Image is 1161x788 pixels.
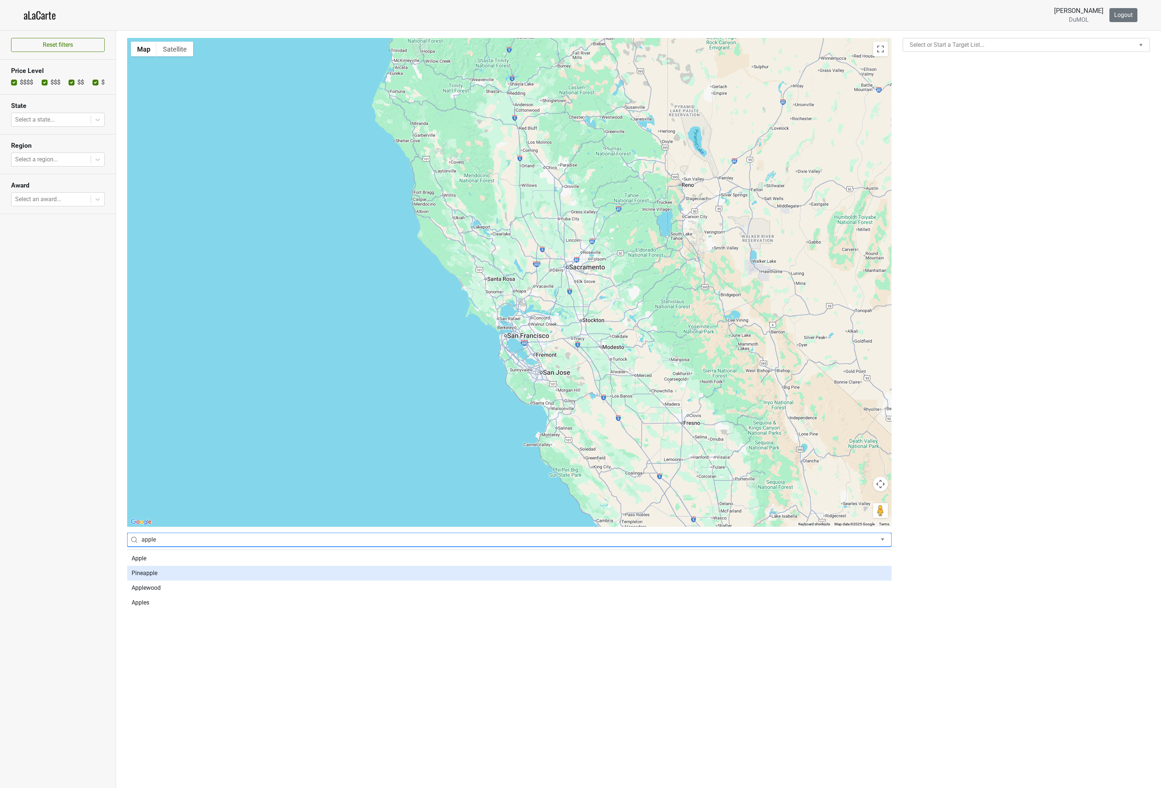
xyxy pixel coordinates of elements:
div: Apple [127,551,892,566]
button: Show satellite imagery [157,42,193,56]
div: [PERSON_NAME] [1054,6,1104,15]
label: $ [101,78,105,87]
a: Terms (opens in new tab) [879,522,889,526]
h3: Price Level [11,67,105,75]
button: Reset filters [11,38,105,52]
span: Map data ©2025 Google [834,522,875,526]
a: Open this area in Google Maps (opens a new window) [129,517,153,527]
span: DuMOL [1069,16,1089,23]
div: Pineapple [127,566,892,581]
label: $$ [77,78,84,87]
h3: Award [11,182,105,189]
img: arrow_down.svg [1138,42,1144,48]
label: $$$ [50,78,60,87]
button: Show street map [131,42,157,56]
div: Apples [127,595,892,610]
button: Drag Pegman onto the map to open Street View [873,503,888,518]
div: Applewood [127,581,892,595]
img: search_icon.svg [130,536,138,543]
a: Logout [1109,8,1137,22]
button: Toggle fullscreen view [873,42,888,56]
button: Keyboard shortcuts [798,522,830,527]
h3: Region [11,142,105,150]
img: arrow_down.svg [880,537,885,542]
a: aLaCarte [24,7,56,23]
img: Google [129,517,153,527]
h3: State [11,102,105,110]
label: $$$$ [20,78,33,87]
button: Map camera controls [873,477,888,491]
